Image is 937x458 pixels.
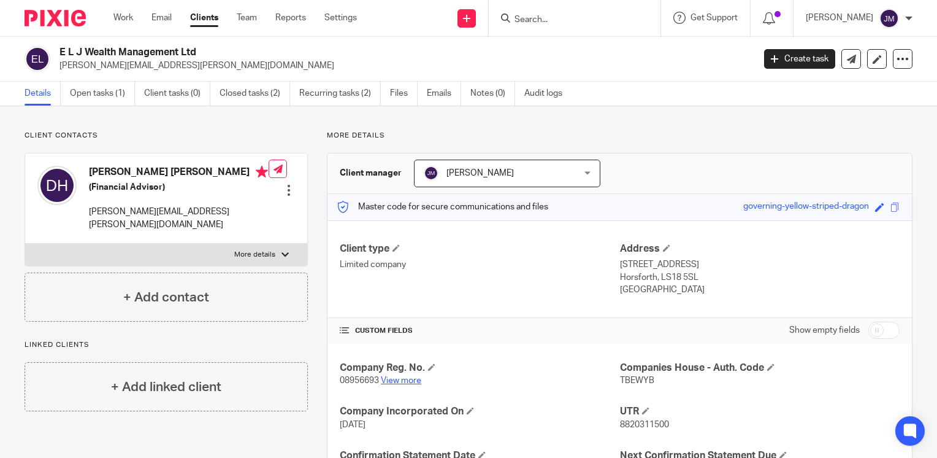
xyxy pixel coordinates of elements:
[806,12,873,24] p: [PERSON_NAME]
[340,243,619,255] h4: Client type
[620,405,900,418] h4: UTR
[340,405,619,418] h4: Company Incorporated On
[690,14,738,22] span: Get Support
[59,60,746,72] p: [PERSON_NAME][EMAIL_ADDRESS][PERSON_NAME][DOMAIN_NAME]
[340,167,402,179] h3: Client manager
[789,324,860,336] label: Show empty fields
[340,258,619,271] p: Limited company
[89,181,269,193] h5: (Financial Advisor)
[743,200,869,214] div: governing-yellow-striped-dragon
[25,340,308,350] p: Linked clients
[25,131,308,141] p: Client contacts
[764,49,835,69] a: Create task
[25,82,61,106] a: Details
[25,46,50,72] img: svg%3E
[620,243,900,255] h4: Address
[89,166,269,181] h4: [PERSON_NAME] [PERSON_NAME]
[275,12,306,24] a: Reports
[340,362,619,375] h4: Company Reg. No.
[327,131,912,141] p: More details
[620,258,900,271] p: [STREET_ADDRESS]
[381,376,421,385] a: View more
[470,82,515,106] a: Notes (0)
[37,166,77,205] img: svg%3E
[446,169,514,177] span: [PERSON_NAME]
[25,10,86,26] img: Pixie
[89,206,269,231] p: [PERSON_NAME][EMAIL_ADDRESS][PERSON_NAME][DOMAIN_NAME]
[620,376,654,385] span: TBEWYB
[59,46,608,59] h2: E L J Wealth Management Ltd
[324,12,357,24] a: Settings
[337,201,548,213] p: Master code for secure communications and files
[299,82,381,106] a: Recurring tasks (2)
[620,284,900,296] p: [GEOGRAPHIC_DATA]
[70,82,135,106] a: Open tasks (1)
[513,15,624,26] input: Search
[879,9,899,28] img: svg%3E
[123,288,209,307] h4: + Add contact
[340,376,379,385] span: 08956693
[340,421,365,429] span: [DATE]
[620,362,900,375] h4: Companies House - Auth. Code
[151,12,172,24] a: Email
[620,421,669,429] span: 8820311500
[256,166,268,178] i: Primary
[340,326,619,336] h4: CUSTOM FIELDS
[234,250,275,260] p: More details
[427,82,461,106] a: Emails
[237,12,257,24] a: Team
[111,378,221,397] h4: + Add linked client
[190,12,218,24] a: Clients
[113,12,133,24] a: Work
[620,271,900,284] p: Horsforth, LS18 5SL
[390,82,418,106] a: Files
[524,82,572,106] a: Audit logs
[220,82,290,106] a: Closed tasks (2)
[144,82,210,106] a: Client tasks (0)
[424,166,438,180] img: svg%3E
